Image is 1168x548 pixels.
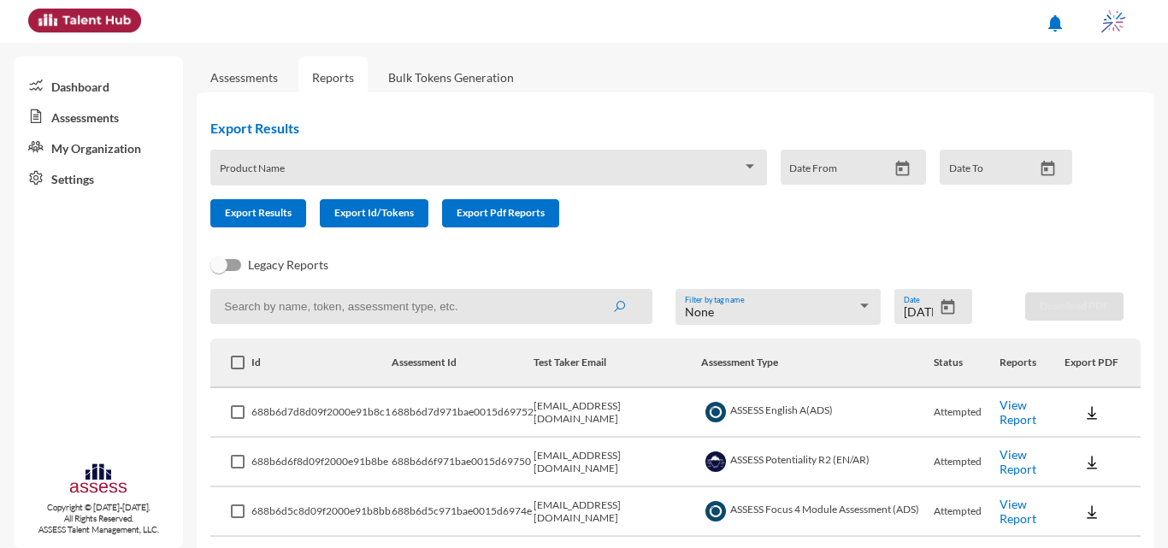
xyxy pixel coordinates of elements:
[1040,299,1109,312] span: Download PDF
[701,339,934,388] th: Assessment Type
[251,388,392,438] td: 688b6d7d8d09f2000e91b8c1
[210,70,278,85] a: Assessments
[933,298,963,316] button: Open calendar
[14,502,183,535] p: Copyright © [DATE]-[DATE]. All Rights Reserved. ASSESS Talent Management, LLC.
[1000,339,1065,388] th: Reports
[210,199,306,227] button: Export Results
[1000,447,1036,476] a: View Report
[251,438,392,487] td: 688b6d6f8d09f2000e91b8be
[251,487,392,537] td: 688b6d5c8d09f2000e91b8bb
[1000,398,1036,427] a: View Report
[457,206,545,219] span: Export Pdf Reports
[701,388,934,438] td: ASSESS English A(ADS)
[225,206,292,219] span: Export Results
[14,70,183,101] a: Dashboard
[934,487,1000,537] td: Attempted
[1033,160,1063,178] button: Open calendar
[392,388,534,438] td: 688b6d7d971bae0015d69752
[1025,292,1124,321] button: Download PDF
[534,339,701,388] th: Test Taker Email
[392,339,534,388] th: Assessment Id
[701,438,934,487] td: ASSESS Potentiality R2 (EN/AR)
[14,162,183,193] a: Settings
[534,487,701,537] td: [EMAIL_ADDRESS][DOMAIN_NAME]
[392,487,534,537] td: 688b6d5c971bae0015d6974e
[68,462,127,498] img: assesscompany-logo.png
[534,388,701,438] td: [EMAIL_ADDRESS][DOMAIN_NAME]
[442,199,559,227] button: Export Pdf Reports
[934,388,1000,438] td: Attempted
[888,160,917,178] button: Open calendar
[14,132,183,162] a: My Organization
[210,289,652,324] input: Search by name, token, assessment type, etc.
[1000,497,1036,526] a: View Report
[934,339,1000,388] th: Status
[392,438,534,487] td: 688b6d6f971bae0015d69750
[1045,13,1065,33] mat-icon: notifications
[298,56,368,98] a: Reports
[375,56,528,98] a: Bulk Tokens Generation
[334,206,414,219] span: Export Id/Tokens
[210,120,1086,136] h2: Export Results
[248,255,328,275] span: Legacy Reports
[320,199,428,227] button: Export Id/Tokens
[251,339,392,388] th: Id
[701,487,934,537] td: ASSESS Focus 4 Module Assessment (ADS)
[534,438,701,487] td: [EMAIL_ADDRESS][DOMAIN_NAME]
[14,101,183,132] a: Assessments
[934,438,1000,487] td: Attempted
[685,304,714,319] span: None
[1065,339,1141,388] th: Export PDF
